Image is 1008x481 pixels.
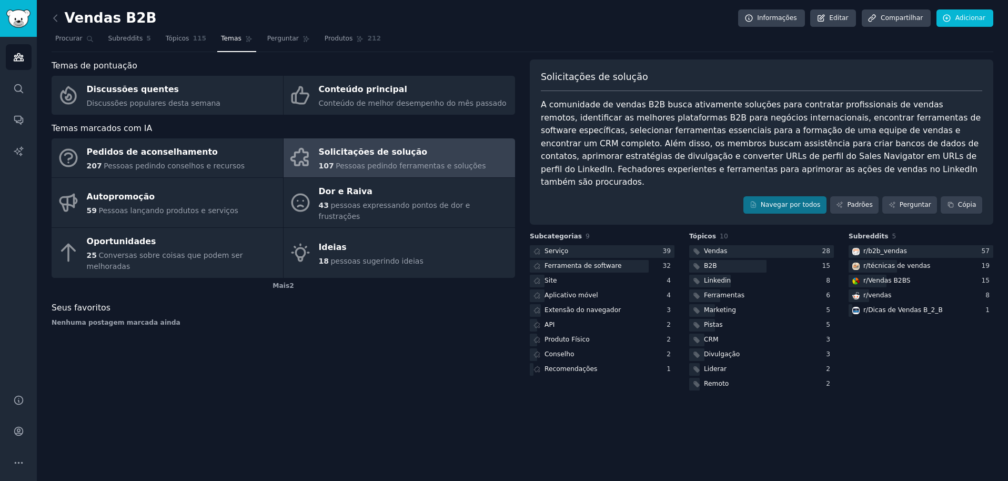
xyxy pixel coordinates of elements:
[545,336,590,343] font: Produto Físico
[852,292,860,299] img: vendas
[667,306,671,314] font: 3
[882,196,937,214] a: Perguntar
[284,76,515,115] a: Conteúdo principalConteúdo de melhor desempenho do mês passado
[52,228,283,278] a: Oportunidades25Conversas sobre coisas que podem ser melhoradas
[863,292,868,299] font: r/
[667,350,671,358] font: 2
[267,35,299,42] font: Perguntar
[52,303,110,313] font: Seus favoritos
[221,35,241,42] font: Temas
[822,262,830,269] font: 15
[981,262,990,269] font: 19
[704,380,729,387] font: Remoto
[829,14,848,22] font: Editar
[319,162,334,170] font: 107
[941,196,982,214] button: Cópia
[545,262,622,269] font: Ferramenta de software
[704,262,717,269] font: B2B
[826,321,830,328] font: 5
[217,31,256,52] a: Temas
[264,31,314,52] a: Perguntar
[849,245,993,258] a: vendas b2br/b2b_vendas57
[849,275,993,288] a: Vendas B2BSr/Vendas B2BS15
[689,275,834,288] a: Linkedin8
[822,247,830,255] font: 28
[849,260,993,273] a: técnicas de vendasr/técnicas de vendas19
[586,233,590,240] font: 9
[193,35,207,42] font: 115
[689,334,834,347] a: CRM3
[849,289,993,303] a: vendasr/vendas8
[319,242,347,252] font: Ideias
[852,307,860,314] img: Dicas de Venda B_2_B
[847,201,872,208] font: Padrões
[985,306,990,314] font: 1
[52,319,180,326] font: Nenhuma postagem marcada ainda
[662,262,671,269] font: 32
[981,277,990,284] font: 15
[319,84,407,94] font: Conteúdo principal
[146,35,151,42] font: 5
[336,162,486,170] font: Pessoas pedindo ferramentas e soluções
[863,262,868,269] font: r/
[319,201,470,221] font: pessoas expressando pontos de dor e frustrações
[689,363,834,376] a: Liderar2
[704,321,723,328] font: Pistas
[881,14,923,22] font: Compartilhar
[689,233,716,240] font: Tópicos
[105,31,155,52] a: Subreddits5
[87,236,156,246] font: Oportunidades
[667,277,671,284] font: 4
[720,233,728,240] font: 10
[530,319,674,332] a: API2
[325,35,353,42] font: Produtos
[662,247,671,255] font: 39
[530,363,674,376] a: Recomendações1
[810,9,856,27] a: Editar
[849,304,993,317] a: Dicas de Venda B_2_Br/Dicas de Vendas B_2_B1
[757,14,797,22] font: Informações
[6,9,31,28] img: Logotipo do GummySearch
[852,248,860,255] img: vendas b2b
[826,277,830,284] font: 8
[65,10,157,26] font: Vendas B2B
[545,247,568,255] font: Serviço
[868,292,891,299] font: vendas
[530,275,674,288] a: Site4
[689,348,834,362] a: Divulgação3
[667,292,671,299] font: 4
[87,251,243,270] font: Conversas sobre coisas que podem ser melhoradas
[900,201,931,208] font: Perguntar
[166,35,189,42] font: Tópicos
[87,84,179,94] font: Discussões quentes
[738,9,805,27] a: Informações
[704,306,736,314] font: Marketing
[530,334,674,347] a: Produto Físico2
[704,292,744,299] font: Ferramentas
[704,365,727,373] font: Liderar
[985,292,990,299] font: 8
[52,31,97,52] a: Procurar
[284,228,515,278] a: Ideias18pessoas sugerindo ideias
[545,292,598,299] font: Aplicativo móvel
[826,365,830,373] font: 2
[321,31,385,52] a: Produtos212
[545,277,557,284] font: Site
[936,9,993,27] a: Adicionar
[104,162,245,170] font: Pessoas pedindo conselhos e recursos
[530,304,674,317] a: Extensão do navegador3
[545,306,621,314] font: Extensão do navegador
[892,233,896,240] font: 5
[689,245,834,258] a: Vendas28
[530,348,674,362] a: Conselho2
[52,76,283,115] a: Discussões quentesDiscussões populares desta semana
[704,350,740,358] font: Divulgação
[704,277,731,284] font: Linkedin
[667,365,671,373] font: 1
[52,123,152,133] font: Temas marcados com IA
[826,306,830,314] font: 5
[52,61,137,71] font: Temas de pontuação
[87,99,220,107] font: Discussões populares desta semana
[689,319,834,332] a: Pistas5
[826,350,830,358] font: 3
